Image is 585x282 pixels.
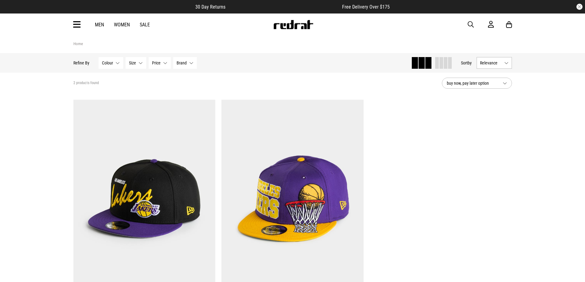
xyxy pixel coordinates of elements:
a: Sale [140,22,150,28]
button: Sortby [461,59,472,67]
span: by [468,60,472,65]
a: Home [73,41,83,46]
span: Free Delivery Over $175 [342,4,390,10]
span: 30 Day Returns [195,4,225,10]
button: buy now, pay later option [442,78,512,89]
span: Price [152,60,161,65]
button: Size [126,57,146,69]
span: buy now, pay later option [447,79,498,87]
button: Price [149,57,171,69]
p: Refine By [73,60,89,65]
span: Brand [177,60,187,65]
span: Size [129,60,136,65]
iframe: Customer reviews powered by Trustpilot [238,4,330,10]
a: Men [95,22,104,28]
img: Redrat logo [273,20,314,29]
span: Relevance [480,60,502,65]
span: Colour [102,60,113,65]
button: Colour [99,57,123,69]
span: 2 products found [73,81,99,86]
button: Relevance [477,57,512,69]
button: Brand [173,57,197,69]
a: Women [114,22,130,28]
